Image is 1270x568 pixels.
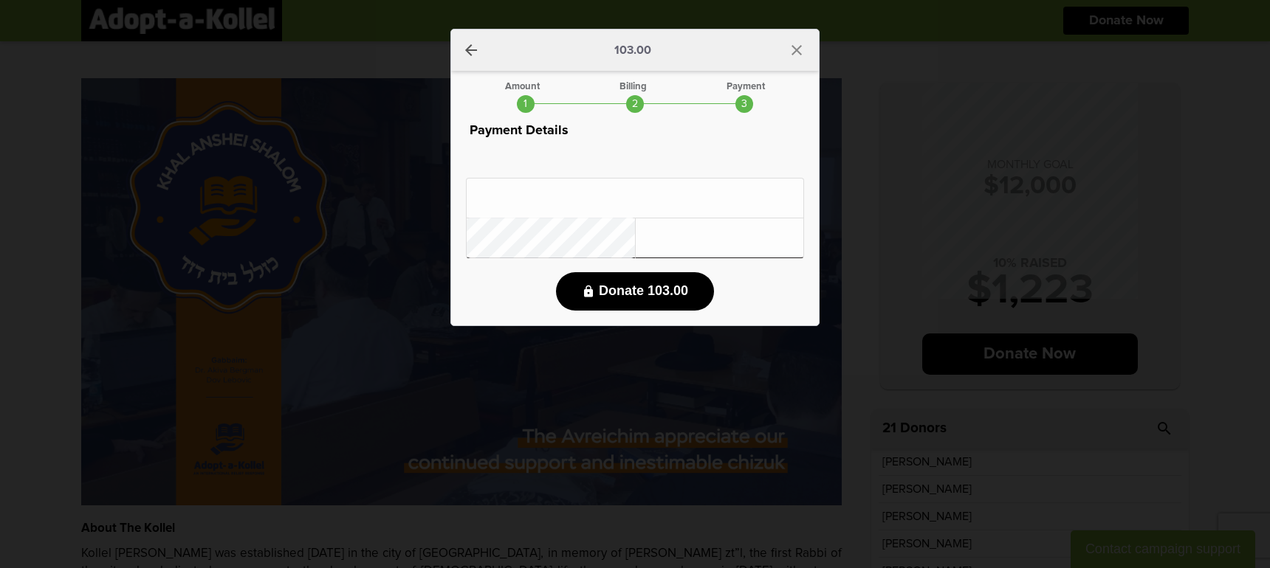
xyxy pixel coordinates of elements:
a: arrow_back [462,41,480,59]
p: Payment Details [466,120,804,141]
button: lock Donate 103.00 [556,272,714,311]
span: Donate 103.00 [599,283,688,299]
i: lock [582,285,595,298]
div: Amount [505,82,540,91]
i: close [788,41,806,59]
div: 3 [735,95,753,113]
div: 2 [626,95,644,113]
div: 1 [517,95,535,113]
div: Payment [727,82,765,91]
p: 103.00 [614,44,651,56]
div: Billing [619,82,647,91]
